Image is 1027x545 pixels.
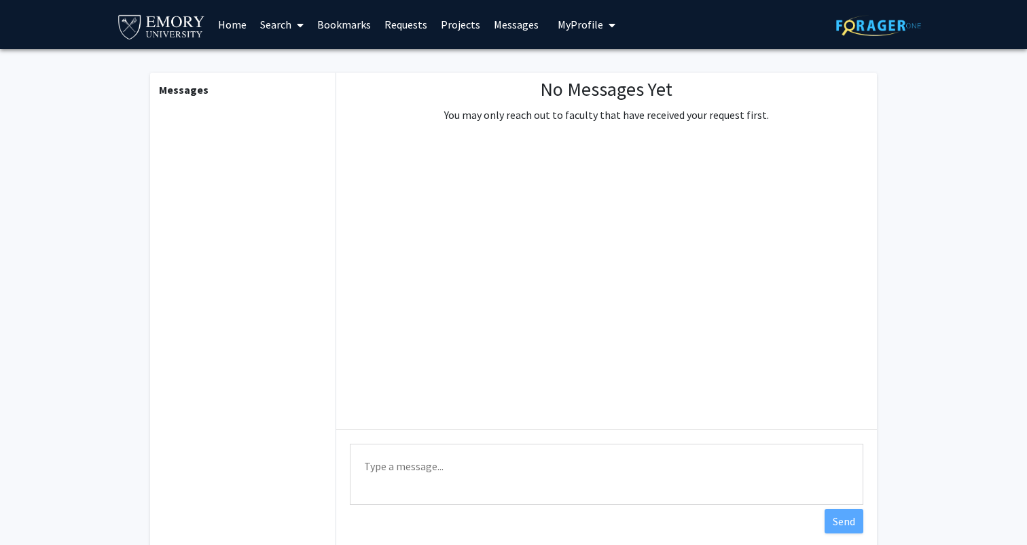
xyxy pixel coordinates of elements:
[825,509,863,533] button: Send
[378,1,434,48] a: Requests
[444,78,769,101] h1: No Messages Yet
[836,15,921,36] img: ForagerOne Logo
[434,1,487,48] a: Projects
[253,1,310,48] a: Search
[350,444,863,505] textarea: Message
[310,1,378,48] a: Bookmarks
[444,107,769,123] p: You may only reach out to faculty that have received your request first.
[116,11,206,41] img: Emory University Logo
[487,1,545,48] a: Messages
[211,1,253,48] a: Home
[159,83,209,96] b: Messages
[558,18,603,31] span: My Profile
[10,484,58,535] iframe: Chat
